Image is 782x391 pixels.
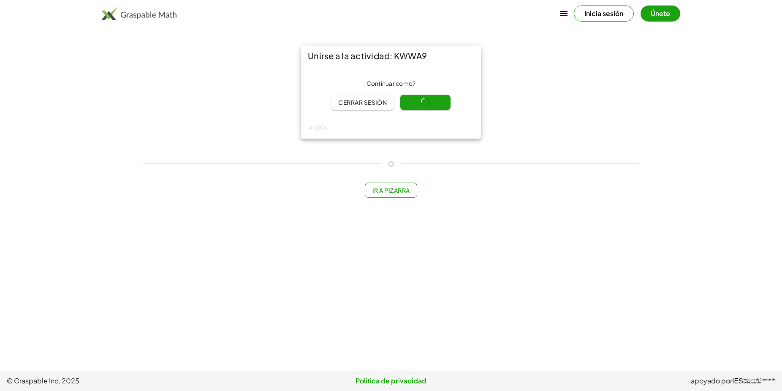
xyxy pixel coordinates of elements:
[338,98,387,106] font: Cerrar sesión
[574,5,634,22] button: Inicia sesión
[301,46,481,66] div: Unirse a la actividad: KWWA9
[263,376,519,386] a: Política de privacidad
[7,376,263,386] span: © Graspable Inc, 2025
[367,79,416,87] font: Continuar como ?
[744,378,775,384] span: Instituto de Ciencias de la Educación
[388,159,394,169] span: O
[732,376,775,386] a: IESInstituto de Ciencias dela Educación
[732,377,743,385] span: IES
[691,376,732,386] span: apoyado por
[365,183,417,198] button: Ir a Pizarra
[372,186,410,194] font: Ir a Pizarra
[641,5,680,22] button: Únete
[331,95,394,110] button: Cerrar sesión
